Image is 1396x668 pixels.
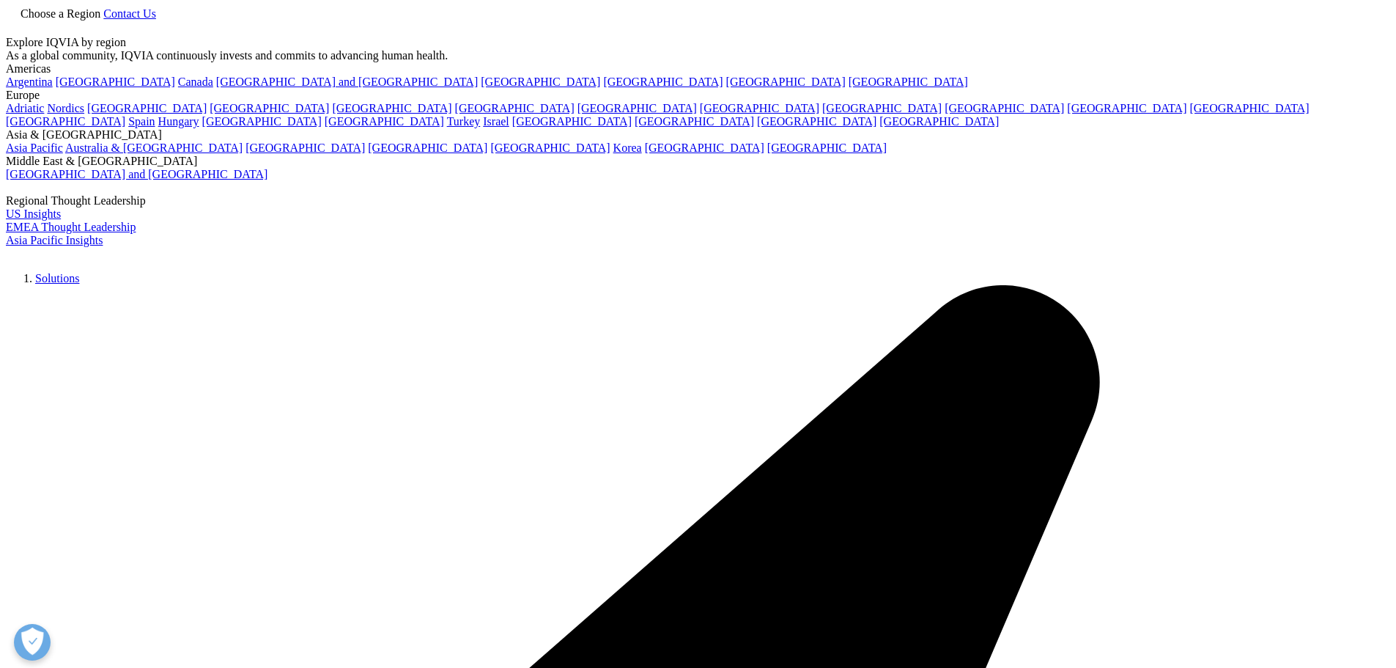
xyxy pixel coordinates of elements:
a: Asia Pacific [6,142,63,154]
div: Americas [6,62,1390,76]
a: [GEOGRAPHIC_DATA] [245,142,365,154]
div: Explore IQVIA by region [6,36,1390,49]
a: [GEOGRAPHIC_DATA] [87,102,207,114]
a: [GEOGRAPHIC_DATA] [767,142,887,154]
a: Turkey [447,115,481,128]
a: Argentina [6,76,53,88]
a: EMEA Thought Leadership [6,221,136,233]
a: [GEOGRAPHIC_DATA] [700,102,819,114]
a: [GEOGRAPHIC_DATA] [577,102,697,114]
a: [GEOGRAPHIC_DATA] [945,102,1064,114]
a: [GEOGRAPHIC_DATA] [1067,102,1186,114]
a: [GEOGRAPHIC_DATA] [645,142,764,154]
a: Korea [613,142,642,154]
div: As a global community, IQVIA continuously invests and commits to advancing human health. [6,49,1390,62]
a: Contact Us [103,7,156,20]
a: Hungary [158,115,199,128]
a: Asia Pacific Insights [6,234,103,246]
span: Choose a Region [21,7,100,20]
div: Regional Thought Leadership [6,194,1390,208]
div: Europe [6,89,1390,102]
a: Israel [483,115,509,128]
a: Adriatic [6,102,44,114]
a: [GEOGRAPHIC_DATA] [325,115,444,128]
a: [GEOGRAPHIC_DATA] [849,76,968,88]
a: [GEOGRAPHIC_DATA] [635,115,754,128]
a: [GEOGRAPHIC_DATA] [210,102,329,114]
a: US Insights [6,208,61,220]
a: [GEOGRAPHIC_DATA] [56,76,175,88]
div: Asia & [GEOGRAPHIC_DATA] [6,128,1390,142]
a: [GEOGRAPHIC_DATA] [603,76,723,88]
button: Abrir preferências [14,624,51,661]
a: [GEOGRAPHIC_DATA] [202,115,322,128]
a: [GEOGRAPHIC_DATA] [455,102,575,114]
a: [GEOGRAPHIC_DATA] [757,115,876,128]
a: [GEOGRAPHIC_DATA] and [GEOGRAPHIC_DATA] [216,76,478,88]
a: Nordics [47,102,84,114]
a: [GEOGRAPHIC_DATA] [822,102,942,114]
a: Solutions [35,272,79,285]
a: [GEOGRAPHIC_DATA] [512,115,632,128]
a: [GEOGRAPHIC_DATA] [6,115,125,128]
a: [GEOGRAPHIC_DATA] [368,142,487,154]
a: [GEOGRAPHIC_DATA] [332,102,451,114]
a: [GEOGRAPHIC_DATA] and [GEOGRAPHIC_DATA] [6,168,267,180]
a: [GEOGRAPHIC_DATA] [1189,102,1309,114]
a: [GEOGRAPHIC_DATA] [879,115,999,128]
a: Spain [128,115,155,128]
a: Australia & [GEOGRAPHIC_DATA] [65,142,243,154]
a: [GEOGRAPHIC_DATA] [481,76,600,88]
a: Canada [178,76,213,88]
a: [GEOGRAPHIC_DATA] [490,142,610,154]
div: Middle East & [GEOGRAPHIC_DATA] [6,155,1390,168]
a: [GEOGRAPHIC_DATA] [726,76,846,88]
